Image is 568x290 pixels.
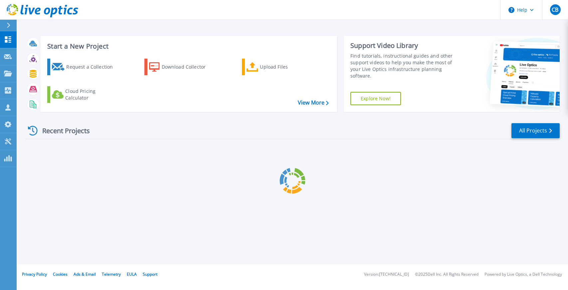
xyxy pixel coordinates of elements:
[260,60,313,74] div: Upload Files
[484,272,562,277] li: Powered by Live Optics, a Dell Technology
[162,60,215,74] div: Download Collector
[144,59,219,75] a: Download Collector
[53,271,68,277] a: Cookies
[552,7,558,12] span: CB
[47,43,328,50] h3: Start a New Project
[66,60,119,74] div: Request a Collection
[47,86,121,103] a: Cloud Pricing Calculator
[511,123,560,138] a: All Projects
[74,271,96,277] a: Ads & Email
[47,59,121,75] a: Request a Collection
[350,92,401,105] a: Explore Now!
[242,59,316,75] a: Upload Files
[364,272,409,277] li: Version: [TECHNICAL_ID]
[143,271,157,277] a: Support
[350,41,460,50] div: Support Video Library
[22,271,47,277] a: Privacy Policy
[26,123,99,139] div: Recent Projects
[65,88,118,101] div: Cloud Pricing Calculator
[350,53,460,79] div: Find tutorials, instructional guides and other support videos to help you make the most of your L...
[298,100,329,106] a: View More
[415,272,478,277] li: © 2025 Dell Inc. All Rights Reserved
[127,271,137,277] a: EULA
[102,271,121,277] a: Telemetry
